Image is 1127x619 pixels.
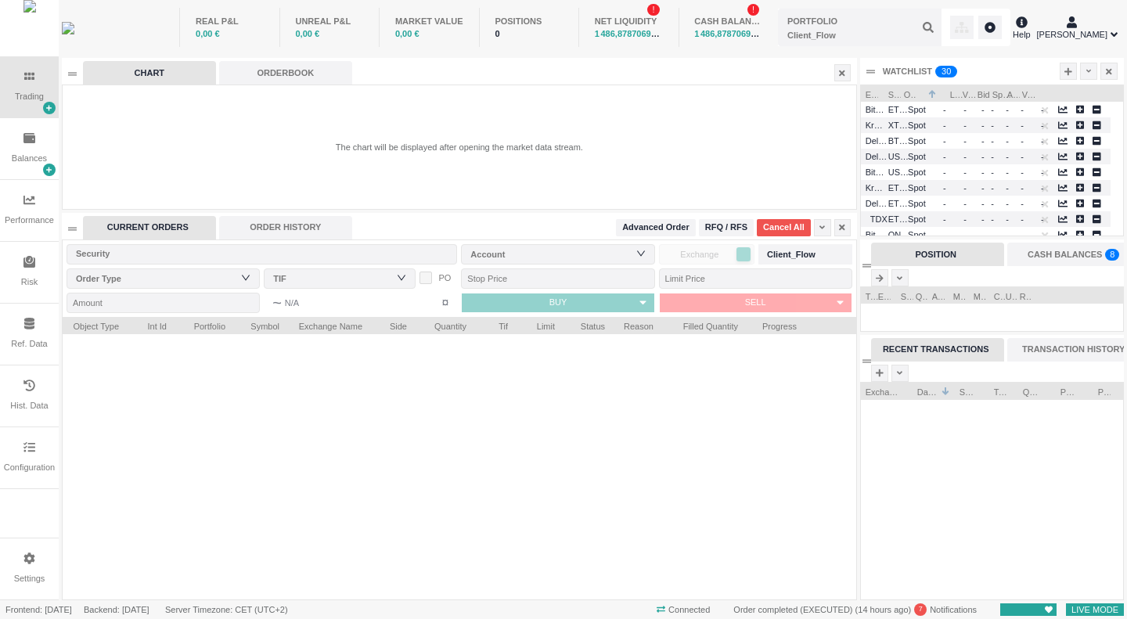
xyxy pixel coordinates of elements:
[866,287,878,303] span: Type
[866,383,898,398] span: Exchange Name
[866,136,897,146] span: Delubac
[14,572,45,585] div: Settings
[241,272,250,283] i: icon: down
[83,61,216,85] div: CHART
[904,164,926,182] span: Spot
[705,221,747,234] span: RFQ / RFS
[963,121,972,130] span: -
[963,136,972,146] span: -
[963,230,972,239] span: -
[943,199,946,208] span: -
[76,271,243,286] div: Order Type
[888,164,910,182] span: USDCEUR
[1105,249,1119,261] sup: 8
[787,15,837,28] div: PORTFOLIO
[963,105,972,114] span: -
[946,66,951,81] p: 0
[4,461,55,474] div: Configuration
[904,195,926,213] span: Spot
[196,29,220,38] span: 0,00 €
[15,90,44,103] div: Trading
[904,85,916,101] span: Object Type
[12,152,47,165] div: Balances
[83,216,216,239] div: CURRENT ORDERS
[917,383,938,398] span: Date Time
[5,214,54,227] div: Performance
[904,226,926,244] span: Spot
[21,275,38,289] div: Risk
[395,29,419,38] span: 0,00 €
[244,317,279,333] span: Symbol
[943,152,946,161] span: -
[1013,14,1031,41] div: Help
[866,230,899,239] span: Bitstamp
[728,602,982,618] div: Notifications
[888,101,910,119] span: ETHEUR
[10,399,48,412] div: Hist. Data
[904,117,926,135] span: Spot
[757,317,797,333] span: Progress
[138,317,167,333] span: Int Id
[950,85,963,101] span: Last
[495,27,563,41] div: 0
[660,293,830,312] button: SELL
[974,287,986,303] span: Market Value
[595,15,663,28] div: NET LIQUIDITY
[527,317,555,333] span: Limit
[651,602,715,618] span: Connected
[441,293,448,312] span: ¤
[763,221,805,234] span: Cancel All
[11,337,47,351] div: Ref. Data
[747,4,759,16] sup: !
[1020,287,1032,303] span: Realized P&L
[943,105,946,114] span: -
[853,605,912,614] span: ( )
[1060,383,1079,398] span: Portfolio
[636,248,646,258] i: icon: down
[870,214,888,224] span: TDX
[904,132,926,150] span: Spot
[67,317,119,333] span: Object Type
[963,85,975,101] span: Vol Bid
[76,246,441,261] div: Security
[878,287,891,303] span: Exchange Name
[677,317,738,333] span: Filled Quantity
[595,29,663,38] span: 1 486,87870698 €
[219,216,352,239] div: ORDER HISTORY
[778,9,942,46] input: Client_Flow
[919,604,923,615] span: 7
[866,121,893,130] span: Kraken
[888,132,910,150] span: BTCEUR
[659,268,852,289] input: Limit Price
[1037,28,1107,41] span: [PERSON_NAME]
[622,221,690,234] span: Advanced Order
[888,117,910,135] span: XTZEUR
[943,167,946,177] span: -
[272,293,282,312] span: ~
[694,29,762,38] span: 1 486,87870698 €
[888,195,910,213] span: ETHEUR
[904,148,926,166] span: Spot
[901,287,913,303] span: Symbol
[495,15,563,28] div: POSITIONS
[963,152,972,161] span: -
[935,66,957,77] sup: 30
[858,605,908,614] span: 25/08/2025 19:38:40
[1022,85,1035,101] span: Vol Ask
[871,338,1004,362] div: RECENT TRANSACTIONS
[62,22,74,34] img: wyden_logotype_blue.svg
[871,243,1004,266] div: POSITION
[866,85,878,101] span: Exchange Name
[943,230,946,239] span: -
[963,183,972,193] span: -
[647,4,659,16] sup: !
[994,287,1006,303] span: Cost
[904,211,926,229] span: Spot
[67,293,260,313] input: Amount
[888,85,901,101] span: Symbol
[1098,383,1111,398] span: Price
[960,383,975,398] span: Symbol
[866,199,897,208] span: Delubac
[1110,249,1114,265] p: 8
[866,152,897,161] span: Delubac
